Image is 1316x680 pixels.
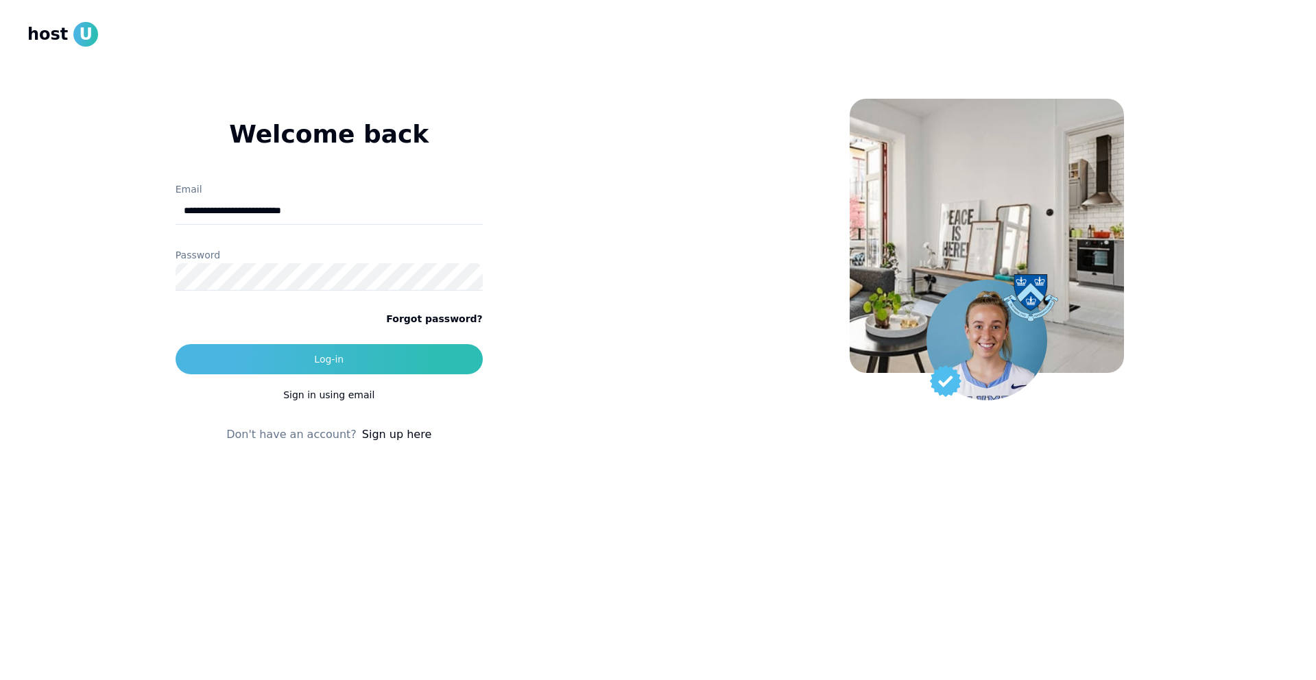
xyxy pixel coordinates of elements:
h1: Welcome back [176,121,483,148]
span: U [73,22,98,47]
a: hostU [27,22,98,47]
span: host [27,23,68,45]
span: Don't have an account? [226,426,357,443]
button: Log-in [176,344,483,374]
a: Sign up here [362,426,431,443]
a: Forgot password? [386,313,482,325]
img: House Background [850,99,1124,373]
img: Student [926,280,1047,400]
img: Columbia university [1003,274,1058,321]
button: Sign in using email [176,380,483,410]
label: Email [176,184,202,195]
label: Password [176,250,220,260]
div: Log-in [314,352,344,366]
